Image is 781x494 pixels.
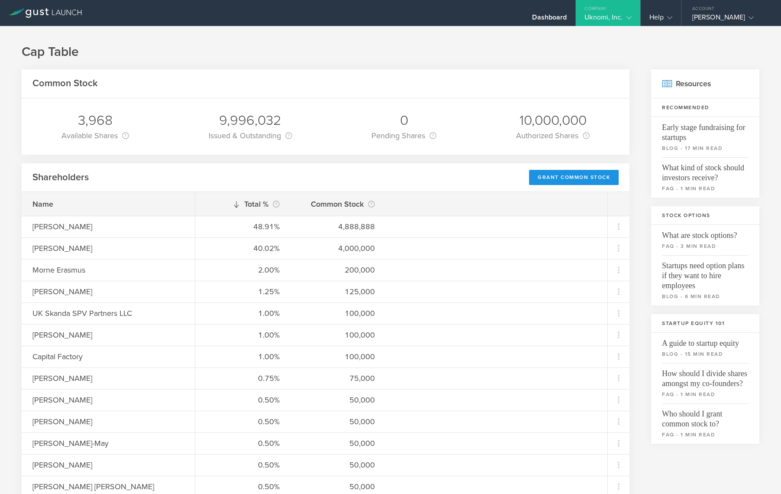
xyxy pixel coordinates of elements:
[206,264,280,276] div: 2.00%
[371,130,436,142] div: Pending Shares
[692,13,766,26] div: [PERSON_NAME]
[662,144,749,152] small: blog - 17 min read
[651,206,759,225] h3: Stock Options
[651,157,759,198] a: What kind of stock should investors receive?faq - 1 min read
[301,243,375,254] div: 4,000,000
[516,130,590,142] div: Authorized Shares
[662,255,749,291] span: Startups need option plans if they want to hire employees
[662,117,749,143] span: Early stage fundraising for startups
[532,13,567,26] div: Dashboard
[32,438,184,449] div: [PERSON_NAME]-May
[206,481,280,492] div: 0.50%
[649,13,672,26] div: Help
[301,416,375,427] div: 50,000
[301,286,375,297] div: 125,000
[32,459,184,471] div: [PERSON_NAME]
[32,416,184,427] div: [PERSON_NAME]
[651,314,759,333] h3: Startup Equity 101
[22,43,759,61] h1: Cap Table
[301,221,375,232] div: 4,888,888
[584,13,631,26] div: Uknomi, Inc.
[301,459,375,471] div: 50,000
[206,198,280,210] div: Total %
[301,351,375,362] div: 100,000
[61,111,129,130] div: 3,968
[301,308,375,319] div: 100,000
[32,264,184,276] div: Morne Erasmus
[662,403,749,429] span: Who should I grant common stock to?
[206,329,280,341] div: 1.00%
[651,98,759,117] h3: Recommended
[651,333,759,363] a: A guide to startup equityblog - 15 min read
[32,77,98,90] h2: Common Stock
[651,255,759,305] a: Startups need option plans if they want to hire employeesblog - 6 min read
[61,130,129,142] div: Available Shares
[651,403,759,444] a: Who should I grant common stock to?faq - 1 min read
[371,111,436,130] div: 0
[32,308,184,319] div: UK Skanda SPV Partners LLC
[662,242,749,250] small: faq - 3 min read
[651,69,759,98] h2: Resources
[301,329,375,341] div: 100,000
[662,363,749,389] span: How should I divide shares amongst my co-founders?
[662,185,749,192] small: faq - 1 min read
[662,431,749,439] small: faq - 1 min read
[32,171,89,184] h2: Shareholders
[206,243,280,254] div: 40.02%
[206,373,280,384] div: 0.75%
[301,264,375,276] div: 200,000
[662,350,749,358] small: blog - 15 min read
[209,130,292,142] div: Issued & Outstanding
[301,438,375,449] div: 50,000
[32,481,184,492] div: [PERSON_NAME] [PERSON_NAME]
[516,111,590,130] div: 10,000,000
[32,243,184,254] div: [PERSON_NAME]
[32,221,184,232] div: [PERSON_NAME]
[209,111,292,130] div: 9,996,032
[301,198,375,210] div: Common Stock
[206,459,280,471] div: 0.50%
[206,394,280,406] div: 0.50%
[32,373,184,384] div: [PERSON_NAME]
[301,481,375,492] div: 50,000
[662,390,749,398] small: faq - 1 min read
[662,333,749,348] span: A guide to startup equity
[32,198,184,210] div: Name
[529,170,619,185] div: Grant Common Stock
[32,351,184,362] div: Capital Factory
[301,394,375,406] div: 50,000
[206,416,280,427] div: 0.50%
[301,373,375,384] div: 75,000
[32,329,184,341] div: [PERSON_NAME]
[651,117,759,157] a: Early stage fundraising for startupsblog - 17 min read
[206,438,280,449] div: 0.50%
[206,286,280,297] div: 1.25%
[206,221,280,232] div: 48.91%
[662,292,749,300] small: blog - 6 min read
[651,363,759,403] a: How should I divide shares amongst my co-founders?faq - 1 min read
[206,351,280,362] div: 1.00%
[651,225,759,255] a: What are stock options?faq - 3 min read
[32,394,184,406] div: [PERSON_NAME]
[32,286,184,297] div: [PERSON_NAME]
[206,308,280,319] div: 1.00%
[662,157,749,183] span: What kind of stock should investors receive?
[662,225,749,240] span: What are stock options?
